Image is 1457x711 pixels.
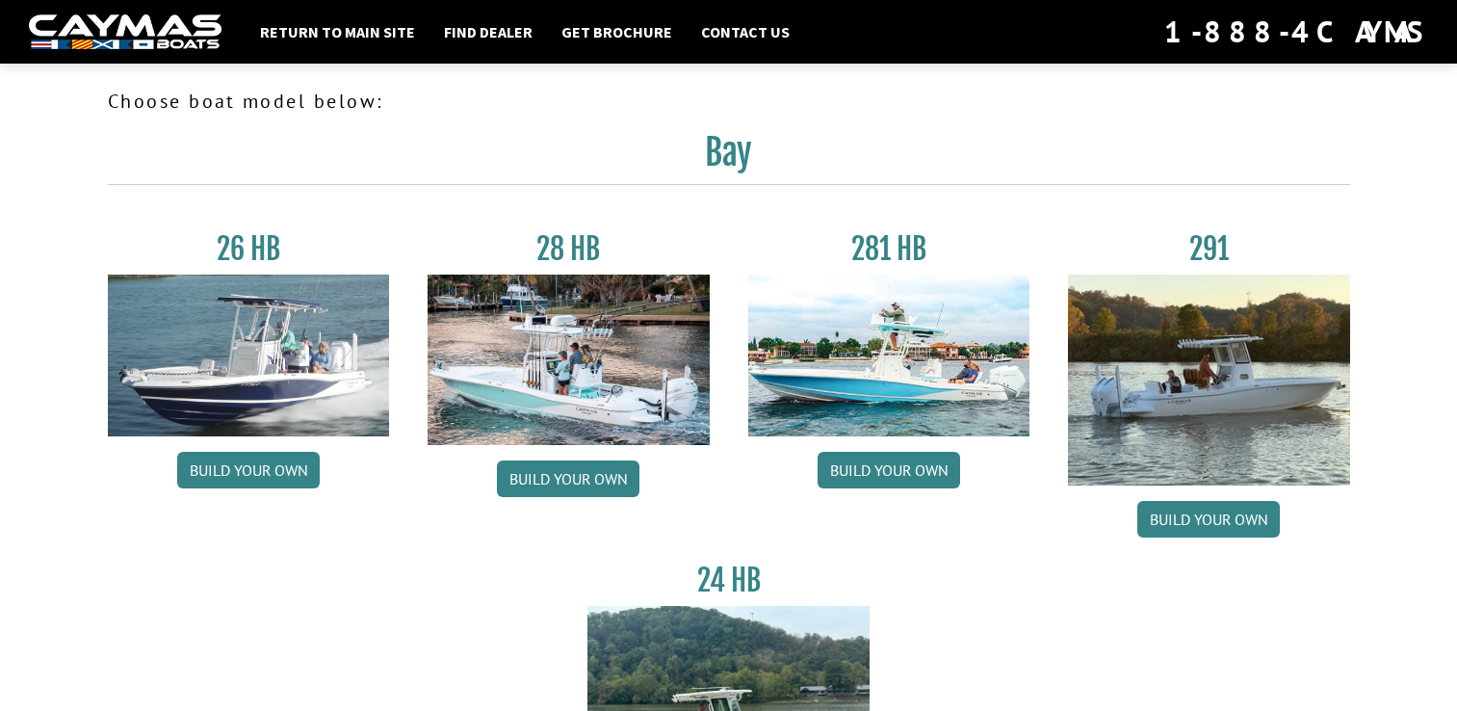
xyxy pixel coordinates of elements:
[177,452,320,488] a: Build your own
[497,461,639,497] a: Build your own
[434,19,542,44] a: Find Dealer
[1137,501,1280,538] a: Build your own
[691,19,799,44] a: Contact Us
[552,19,682,44] a: Get Brochure
[250,19,425,44] a: Return to main site
[108,231,390,267] h3: 26 HB
[748,275,1030,436] img: 28-hb-twin.jpg
[1164,11,1428,53] div: 1-888-4CAYMAS
[428,275,710,445] img: 28_hb_thumbnail_for_caymas_connect.jpg
[428,231,710,267] h3: 28 HB
[818,452,960,488] a: Build your own
[108,87,1350,116] p: Choose boat model below:
[108,275,390,436] img: 26_new_photo_resized.jpg
[1068,231,1350,267] h3: 291
[587,563,870,598] h3: 24 HB
[29,14,221,50] img: white-logo-c9c8dbefe5ff5ceceb0f0178aa75bf4bb51f6bca0971e226c86eb53dfe498488.png
[108,131,1350,185] h2: Bay
[748,231,1030,267] h3: 281 HB
[1068,275,1350,486] img: 291_Thumbnail.jpg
